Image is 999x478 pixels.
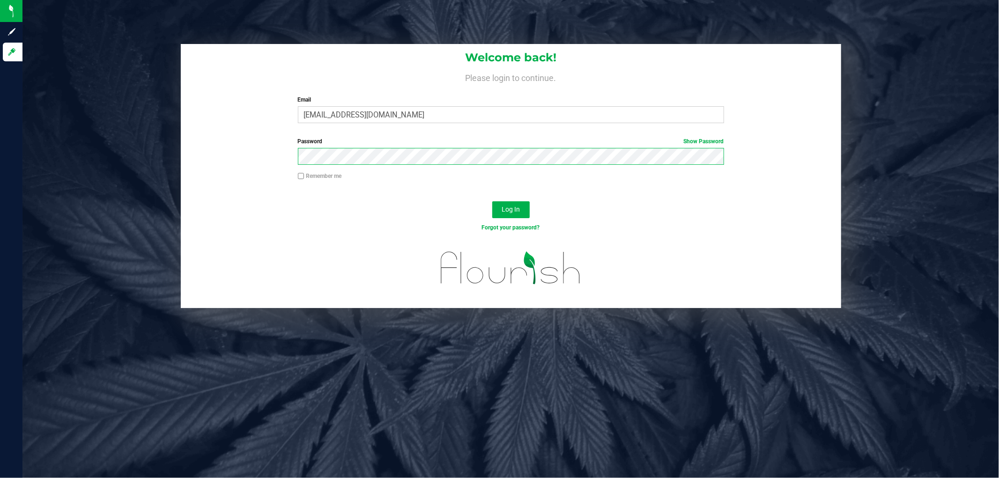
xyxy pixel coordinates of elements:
label: Email [298,96,724,104]
inline-svg: Log in [7,47,16,57]
input: Remember me [298,173,304,179]
inline-svg: Sign up [7,27,16,37]
span: Log In [502,206,520,213]
img: flourish_logo.svg [428,242,593,294]
button: Log In [492,201,530,218]
label: Remember me [298,172,342,180]
a: Forgot your password? [482,224,540,231]
h1: Welcome back! [181,51,841,64]
h4: Please login to continue. [181,71,841,82]
a: Show Password [684,138,724,145]
span: Password [298,138,323,145]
